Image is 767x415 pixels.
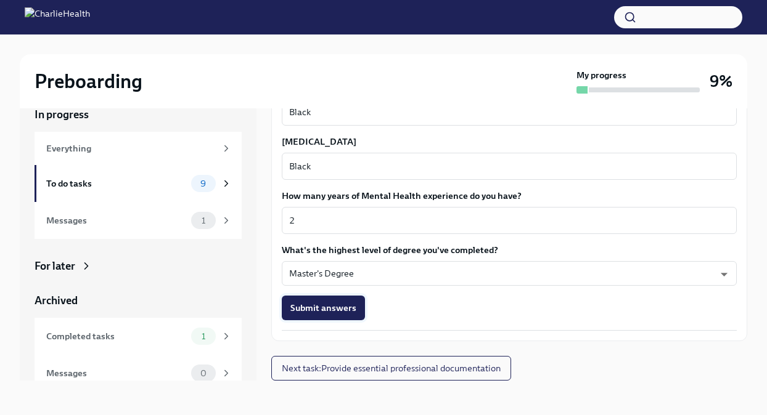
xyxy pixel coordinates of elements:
[35,107,242,122] a: In progress
[282,261,737,286] div: Master's Degree
[35,69,142,94] h2: Preboarding
[271,356,511,381] button: Next task:Provide essential professional documentation
[289,159,729,174] textarea: Black
[35,132,242,165] a: Everything
[46,214,186,227] div: Messages
[290,302,356,314] span: Submit answers
[46,177,186,190] div: To do tasks
[46,329,186,343] div: Completed tasks
[282,296,365,320] button: Submit answers
[35,202,242,239] a: Messages1
[282,135,737,148] label: [MEDICAL_DATA]
[282,362,501,374] span: Next task : Provide essential professional documentation
[193,369,214,378] span: 0
[710,70,732,92] h3: 9%
[35,318,242,355] a: Completed tasks1
[289,213,729,228] textarea: 2
[46,366,186,380] div: Messages
[25,7,90,27] img: CharlieHealth
[35,259,75,273] div: For later
[289,105,729,119] textarea: Black
[194,216,213,225] span: 1
[46,142,216,155] div: Everything
[35,259,242,273] a: For later
[35,293,242,308] a: Archived
[194,332,213,341] span: 1
[35,355,242,392] a: Messages0
[35,165,242,202] a: To do tasks9
[576,69,626,81] strong: My progress
[282,244,737,256] label: What's the highest level of degree you've completed?
[282,190,737,202] label: How many years of Mental Health experience do you have?
[193,179,213,188] span: 9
